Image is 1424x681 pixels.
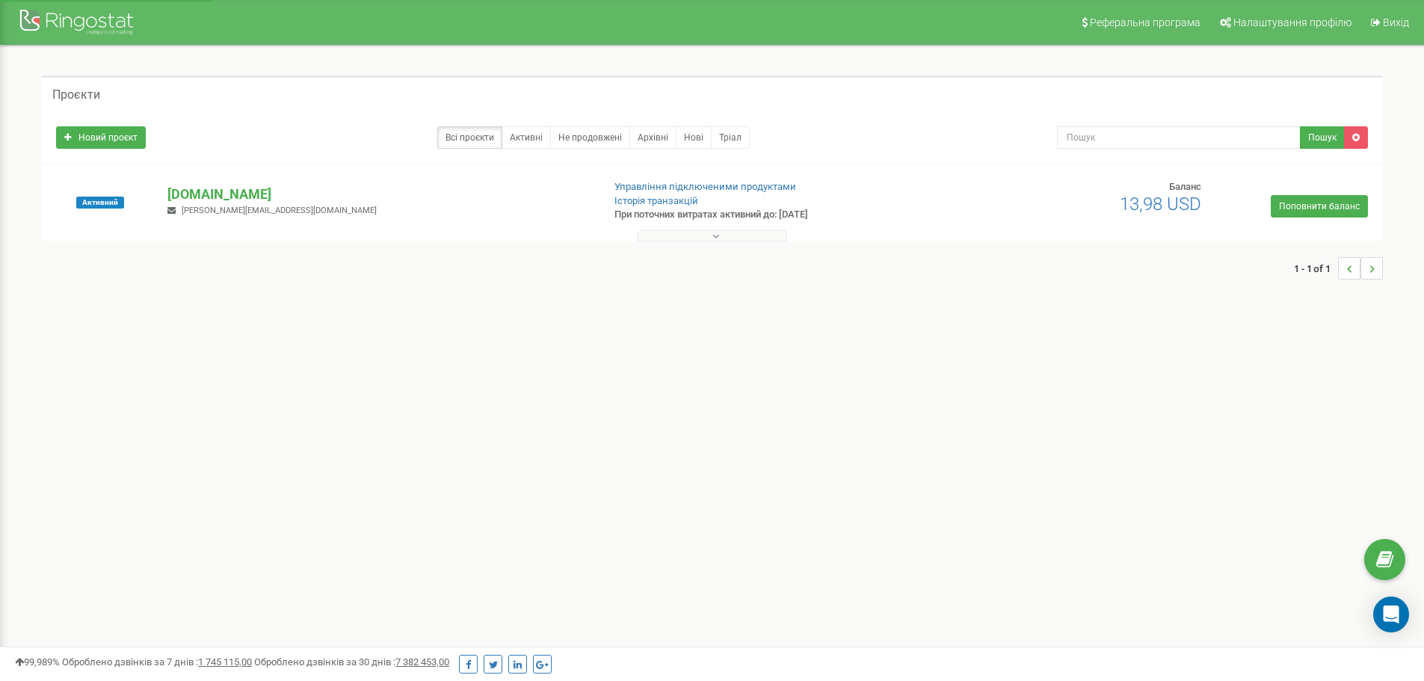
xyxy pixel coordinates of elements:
a: Всі проєкти [437,126,502,149]
button: Пошук [1300,126,1345,149]
span: Налаштування профілю [1233,16,1351,28]
a: Поповнити баланс [1271,195,1368,218]
a: Новий проєкт [56,126,146,149]
a: Управління підключеними продуктами [614,181,796,192]
u: 7 382 453,00 [395,656,449,668]
span: 99,989% [15,656,60,668]
span: [PERSON_NAME][EMAIL_ADDRESS][DOMAIN_NAME] [182,206,377,215]
span: Оброблено дзвінків за 30 днів : [254,656,449,668]
a: Нові [676,126,712,149]
a: Не продовжені [550,126,630,149]
span: Активний [76,197,124,209]
span: Оброблено дзвінків за 7 днів : [62,656,252,668]
span: 1 - 1 of 1 [1294,257,1338,280]
p: При поточних витратах активний до: [DATE] [614,208,925,222]
h5: Проєкти [52,88,100,102]
a: Активні [502,126,551,149]
input: Пошук [1057,126,1301,149]
span: 13,98 USD [1120,194,1201,215]
nav: ... [1294,242,1383,295]
div: Open Intercom Messenger [1373,597,1409,632]
p: [DOMAIN_NAME] [167,185,590,204]
a: Тріал [711,126,750,149]
a: Архівні [629,126,676,149]
span: Баланс [1169,181,1201,192]
a: Історія транзакцій [614,195,698,206]
span: Вихід [1383,16,1409,28]
u: 1 745 115,00 [198,656,252,668]
span: Реферальна програма [1090,16,1200,28]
